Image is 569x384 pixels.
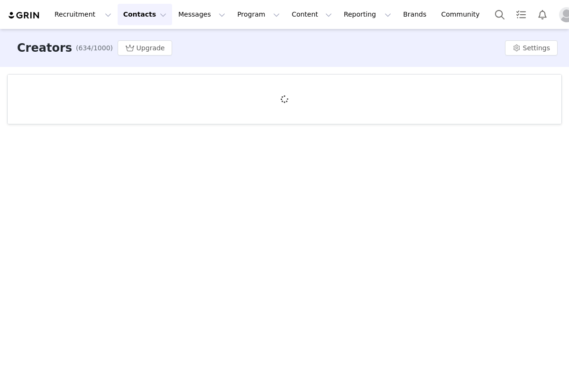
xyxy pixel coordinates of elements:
[8,11,41,20] img: grin logo
[286,4,338,25] button: Content
[231,4,285,25] button: Program
[511,4,532,25] a: Tasks
[338,4,397,25] button: Reporting
[118,40,173,56] button: Upgrade
[436,4,490,25] a: Community
[505,40,558,56] button: Settings
[49,4,117,25] button: Recruitment
[532,4,553,25] button: Notifications
[17,39,72,56] h3: Creators
[489,4,510,25] button: Search
[76,43,113,53] span: (634/1000)
[397,4,435,25] a: Brands
[173,4,231,25] button: Messages
[118,4,172,25] button: Contacts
